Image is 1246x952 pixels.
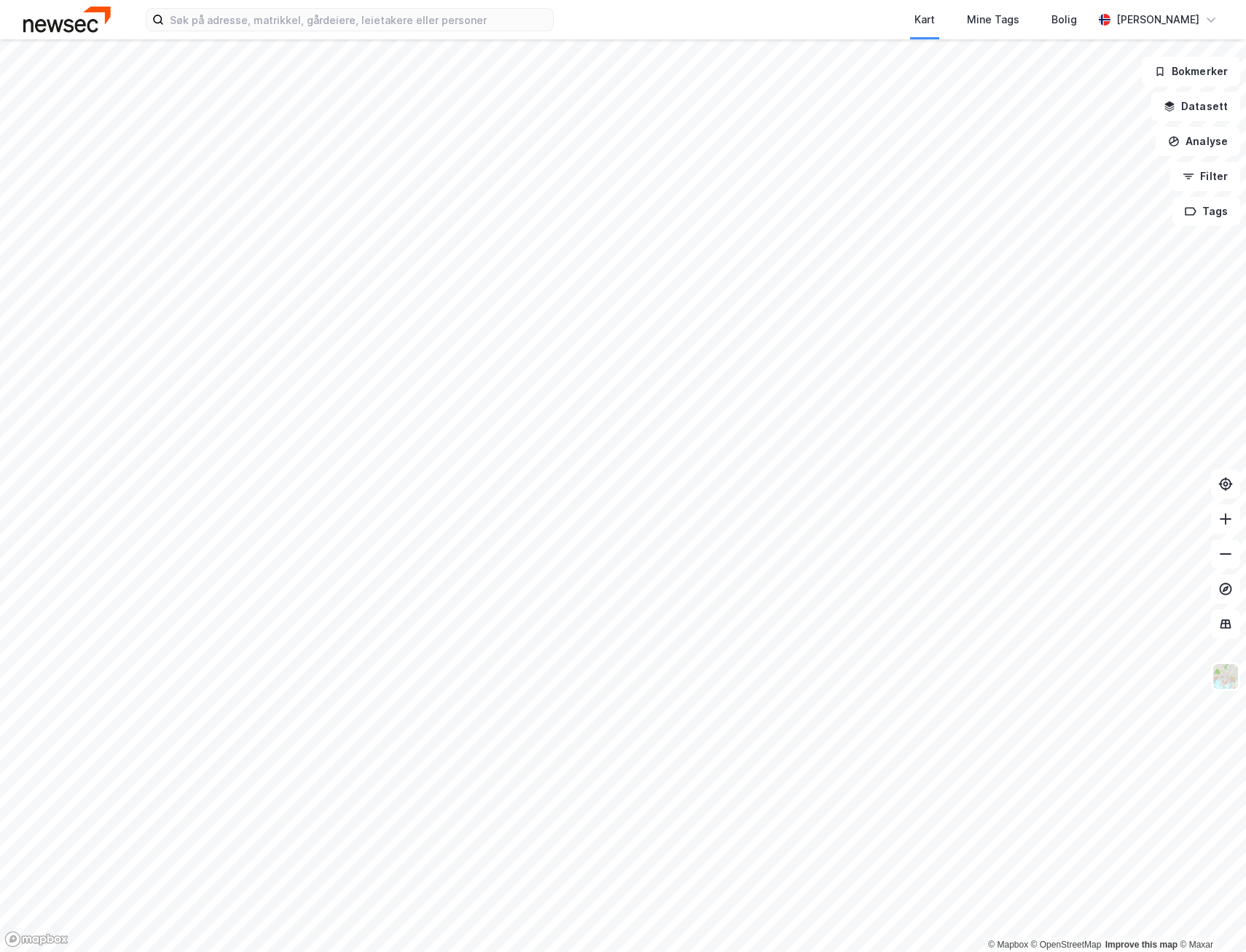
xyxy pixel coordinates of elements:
[23,7,111,32] img: newsec-logo.f6e21ccffca1b3a03d2d.png
[1156,127,1240,156] button: Analyse
[1116,11,1199,28] div: [PERSON_NAME]
[1173,882,1246,952] iframe: Chat Widget
[1031,940,1102,950] a: OpenStreetMap
[1142,57,1240,86] button: Bokmerker
[1173,882,1246,952] div: Kontrollprogram for chat
[1105,940,1178,950] a: Improve this map
[988,940,1028,950] a: Mapbox
[1212,663,1239,690] img: Z
[1151,92,1240,121] button: Datasett
[4,931,68,948] a: Mapbox homepage
[1172,197,1240,226] button: Tags
[914,11,935,28] div: Kart
[1051,11,1077,28] div: Bolig
[1170,162,1240,191] button: Filter
[967,11,1019,28] div: Mine Tags
[164,9,553,31] input: Søk på adresse, matrikkel, gårdeiere, leietakere eller personer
